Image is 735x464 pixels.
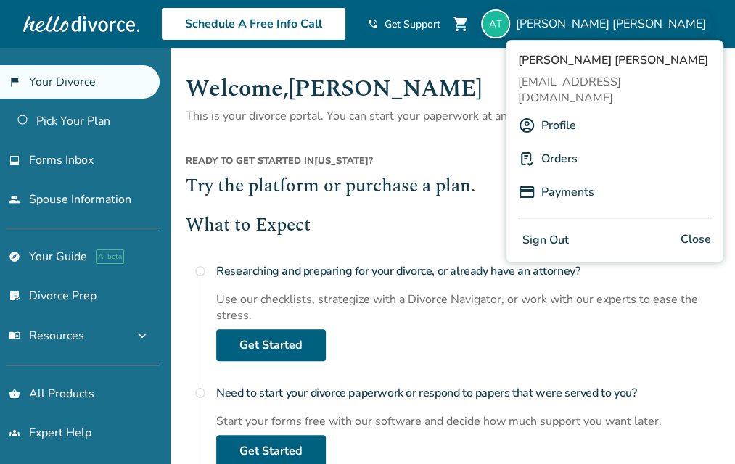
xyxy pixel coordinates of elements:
[161,7,346,41] a: Schedule A Free Info Call
[681,230,711,251] span: Close
[9,330,20,341] span: menu_book
[9,251,20,262] span: explore
[9,194,20,205] span: people
[385,17,440,31] span: Get Support
[518,150,535,167] img: P
[9,154,20,166] span: inbox
[541,178,594,206] a: Payments
[134,327,151,344] span: expand_more
[481,9,510,38] img: amyetollefson@outlook.com
[216,413,723,429] div: Start your forms free with our software and decide how much support you want later.
[186,107,723,125] p: This is your divorce portal. You can start your paperwork at any time, no commitment needed.
[516,16,712,32] span: [PERSON_NAME] [PERSON_NAME]
[518,230,573,251] button: Sign Out
[186,212,723,240] h2: What to Expect
[452,15,469,33] span: shopping_cart
[9,76,20,88] span: flag_2
[29,152,94,168] span: Forms Inbox
[186,173,723,201] h2: Try the platform or purchase a plan.
[9,388,20,399] span: shopping_basket
[216,329,326,361] a: Get Started
[662,394,735,464] iframe: Chat Widget
[194,387,206,399] span: radio_button_unchecked
[367,17,440,31] a: phone_in_talkGet Support
[186,154,314,167] span: Ready to get started in
[9,290,20,302] span: list_alt_check
[518,117,535,134] img: A
[541,145,578,173] a: Orders
[216,378,723,407] h4: Need to start your divorce paperwork or respond to papers that were served to you?
[9,427,20,439] span: groups
[518,183,535,201] img: P
[186,154,723,173] div: [US_STATE] ?
[216,257,723,286] h4: Researching and preparing for your divorce, or already have an attorney?
[541,112,576,139] a: Profile
[518,52,711,68] span: [PERSON_NAME] [PERSON_NAME]
[367,18,379,30] span: phone_in_talk
[194,265,206,277] span: radio_button_unchecked
[518,74,711,106] span: [EMAIL_ADDRESS][DOMAIN_NAME]
[96,249,124,264] span: AI beta
[216,291,723,323] div: Use our checklists, strategize with a Divorce Navigator, or work with our experts to ease the str...
[9,328,84,344] span: Resources
[186,71,723,107] h1: Welcome, [PERSON_NAME]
